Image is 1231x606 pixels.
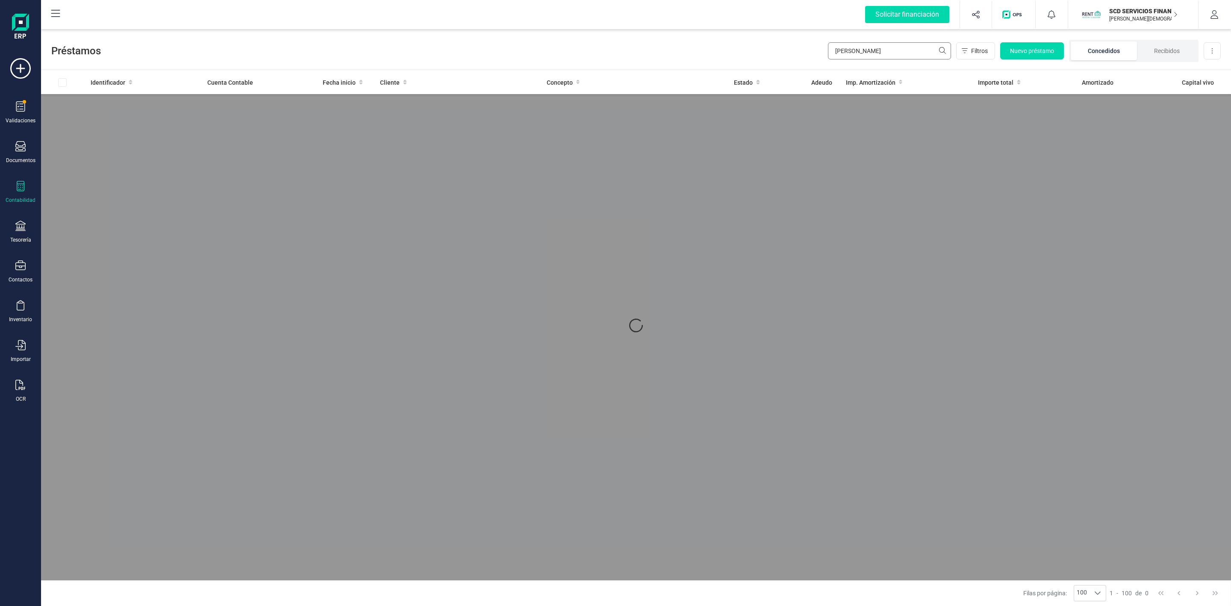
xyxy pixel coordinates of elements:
span: Fecha inicio [323,78,356,87]
span: 1 [1110,589,1113,597]
div: Importar [11,356,31,363]
button: Filtros [956,42,995,59]
span: Imp. Amortización [846,78,895,87]
button: Logo de OPS [997,1,1030,28]
span: 0 [1145,589,1149,597]
span: de [1135,589,1142,597]
span: 100 [1122,589,1132,597]
div: Contabilidad [6,197,35,204]
button: Solicitar financiación [855,1,960,28]
button: Nuevo préstamo [1000,42,1064,59]
div: Documentos [6,157,35,164]
input: Buscar... [828,42,951,59]
div: Tesorería [10,236,31,243]
button: SCSCD SERVICIOS FINANCIEROS SL[PERSON_NAME][DEMOGRAPHIC_DATA][DEMOGRAPHIC_DATA] [1078,1,1188,28]
p: [PERSON_NAME][DEMOGRAPHIC_DATA][DEMOGRAPHIC_DATA] [1109,15,1178,22]
img: Logo Finanedi [12,14,29,41]
div: - [1110,589,1149,597]
span: Importe total [978,78,1013,87]
div: Inventario [9,316,32,323]
img: Logo de OPS [1002,10,1025,19]
span: Cliente [380,78,400,87]
li: Concedidos [1071,41,1137,60]
img: SC [1082,5,1101,24]
button: Previous Page [1171,585,1187,601]
span: Nuevo préstamo [1010,47,1054,55]
span: Cuenta Contable [207,78,253,87]
div: Validaciones [6,117,35,124]
div: OCR [16,396,26,402]
div: Solicitar financiación [865,6,949,23]
span: Préstamos [51,44,828,58]
li: Recibidos [1137,41,1197,60]
button: Next Page [1189,585,1205,601]
button: Last Page [1207,585,1223,601]
div: Contactos [9,276,32,283]
span: Capital vivo [1182,78,1214,87]
span: Concepto [547,78,573,87]
div: Filas por página: [1023,585,1106,601]
span: 100 [1074,585,1090,601]
button: First Page [1153,585,1169,601]
span: Amortizado [1082,78,1113,87]
span: Adeudo [811,78,832,87]
span: Identificador [91,78,125,87]
p: SCD SERVICIOS FINANCIEROS SL [1109,7,1178,15]
span: Estado [734,78,753,87]
span: Filtros [971,47,988,55]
